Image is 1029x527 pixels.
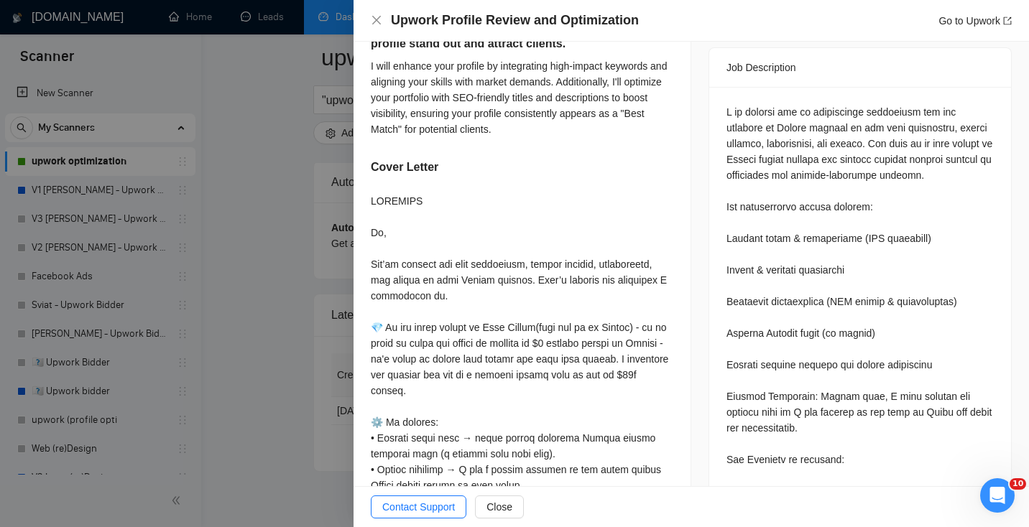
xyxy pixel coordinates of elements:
[1003,17,1012,25] span: export
[938,15,1012,27] a: Go to Upworkexport
[371,495,466,518] button: Contact Support
[726,48,994,87] div: Job Description
[371,159,438,176] h5: Cover Letter
[391,11,639,29] h4: Upwork Profile Review and Optimization
[371,58,673,137] div: I will enhance your profile by integrating high-impact keywords and aligning your skills with mar...
[371,14,382,26] span: close
[475,495,524,518] button: Close
[382,499,455,515] span: Contact Support
[1010,478,1026,490] span: 10
[486,499,512,515] span: Close
[371,14,382,27] button: Close
[980,478,1015,513] iframe: Intercom live chat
